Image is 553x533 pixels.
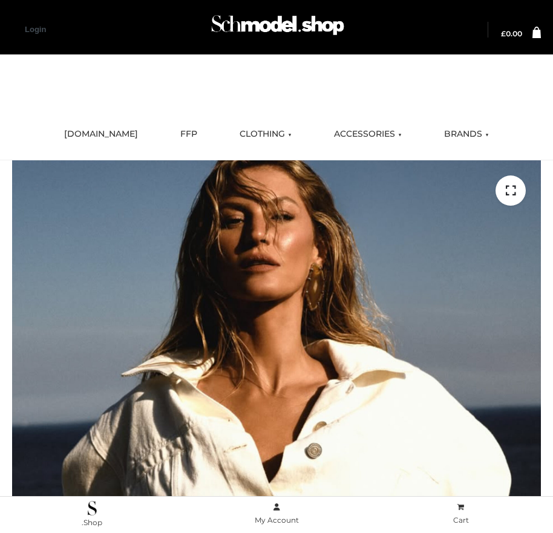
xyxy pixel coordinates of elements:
a: Login [25,25,46,34]
a: Cart [368,500,553,528]
bdi: 0.00 [501,29,522,38]
img: Schmodel Admin 964 [208,7,347,50]
a: [DOMAIN_NAME] [55,121,147,148]
a: BRANDS [435,121,498,148]
span: £ [501,29,506,38]
a: ACCESSORIES [325,121,411,148]
span: Cart [453,515,469,525]
span: .Shop [82,518,102,527]
span: My Account [255,515,299,525]
a: £0.00 [501,30,522,38]
img: .Shop [88,501,97,515]
a: FFP [171,121,206,148]
a: My Account [185,500,369,528]
a: Schmodel Admin 964 [206,10,347,50]
a: CLOTHING [231,121,301,148]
